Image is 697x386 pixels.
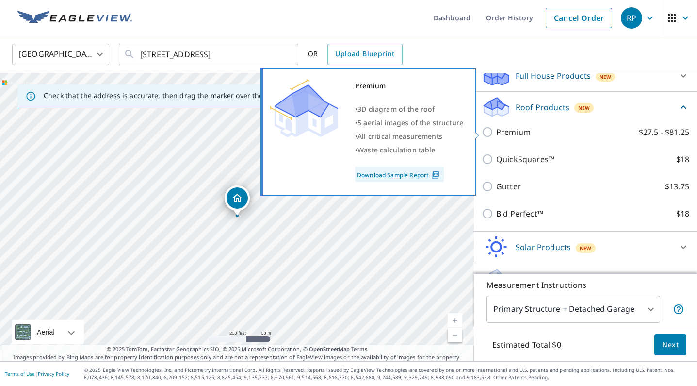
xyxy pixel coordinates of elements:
[34,320,58,344] div: Aerial
[496,126,531,138] p: Premium
[357,104,435,114] span: 3D diagram of the roof
[516,70,591,82] p: Full House Products
[355,130,463,143] div: •
[429,170,442,179] img: Pdf Icon
[665,181,689,192] p: $13.75
[654,334,686,356] button: Next
[448,313,462,328] a: Current Level 17, Zoom In
[546,8,612,28] a: Cancel Order
[5,371,69,377] p: |
[355,116,463,130] div: •
[486,279,684,291] p: Measurement Instructions
[662,339,679,351] span: Next
[84,367,692,381] p: © 2025 Eagle View Technologies, Inc. and Pictometry International Corp. All Rights Reserved. Repo...
[578,104,590,112] span: New
[309,345,350,352] a: OpenStreetMap
[38,370,69,377] a: Privacy Policy
[351,345,367,352] a: Terms
[270,79,338,137] img: Premium
[357,132,442,141] span: All critical measurements
[107,345,367,353] span: © 2025 TomTom, Earthstar Geographics SIO, © 2025 Microsoft Corporation, ©
[5,370,35,377] a: Terms of Use
[357,145,435,154] span: Waste calculation table
[516,273,571,285] p: Walls Products
[673,303,684,315] span: Your report will include the primary structure and a detached garage if one exists.
[355,143,463,157] div: •
[140,41,278,68] input: Search by address or latitude-longitude
[496,153,554,165] p: QuickSquares™
[496,208,543,219] p: Bid Perfect™
[12,41,109,68] div: [GEOGRAPHIC_DATA]
[600,73,611,81] span: New
[335,48,394,60] span: Upload Blueprint
[225,185,250,216] div: Dropped pin, building 1, Residential property, 65 Post Oak Trce Villa Rica, GA 30180
[12,320,84,344] div: Aerial
[676,153,689,165] p: $18
[482,64,689,87] div: Full House ProductsNew
[44,91,323,100] p: Check that the address is accurate, then drag the marker over the correct structure.
[486,296,660,323] div: Primary Structure + Detached Garage
[485,334,569,355] p: Estimated Total: $0
[308,44,403,65] div: OR
[355,79,463,93] div: Premium
[482,96,689,118] div: Roof ProductsNew
[327,44,402,65] a: Upload Blueprint
[621,7,642,29] div: RP
[496,181,521,192] p: Gutter
[639,126,689,138] p: $27.5 - $81.25
[355,102,463,116] div: •
[448,328,462,342] a: Current Level 17, Zoom Out
[357,118,463,127] span: 5 aerial images of the structure
[17,11,132,25] img: EV Logo
[482,267,689,290] div: Walls ProductsNew
[482,235,689,259] div: Solar ProductsNew
[355,167,444,182] a: Download Sample Report
[580,244,591,252] span: New
[516,241,571,253] p: Solar Products
[516,101,569,113] p: Roof Products
[676,208,689,219] p: $18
